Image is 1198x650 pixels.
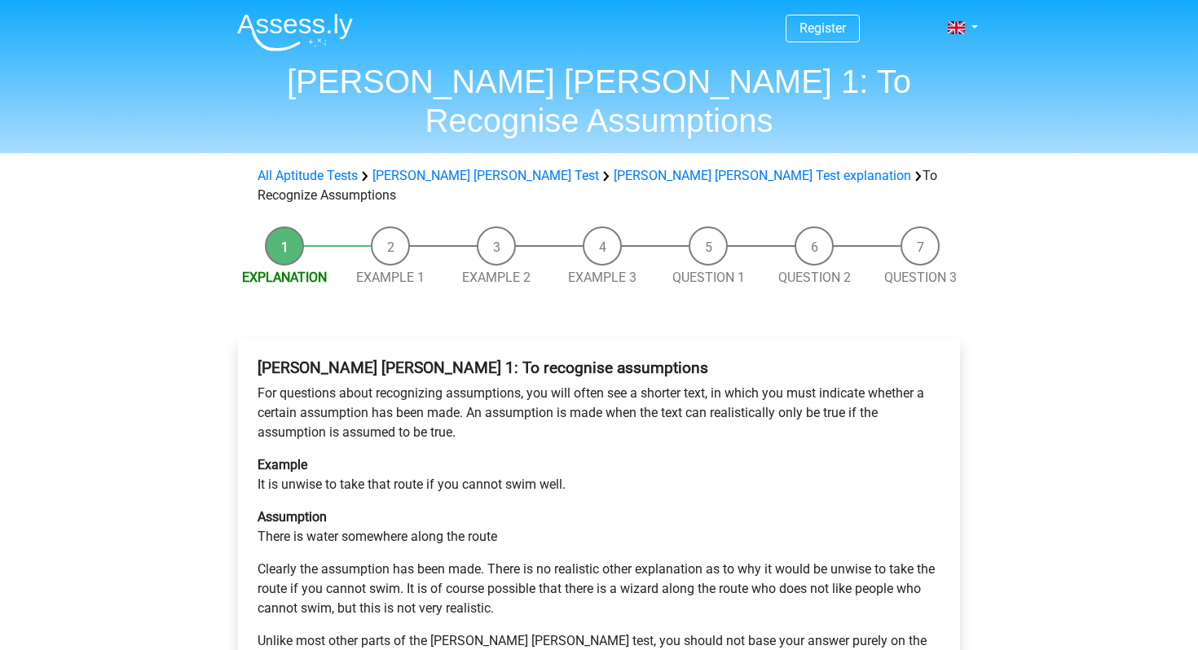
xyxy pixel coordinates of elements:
[568,270,636,285] a: Example 3
[258,168,358,183] a: All Aptitude Tests
[258,509,327,525] b: Assumption
[462,270,531,285] a: Example 2
[884,270,957,285] a: Question 3
[672,270,745,285] a: Question 1
[258,384,940,442] p: For questions about recognizing assumptions, you will often see a shorter text, in which you must...
[258,507,940,547] p: There is water somewhere along the route
[258,358,708,377] b: [PERSON_NAME] [PERSON_NAME] 1: To recognise assumptions
[258,457,307,472] b: Example
[258,455,940,494] p: It is unwise to take that route if you cannot swim well.
[251,166,947,205] div: To Recognize Assumptions
[778,270,851,285] a: Question 2
[224,62,974,140] h1: [PERSON_NAME] [PERSON_NAME] 1: To Recognise Assumptions
[258,560,940,618] p: Clearly the assumption has been made. There is no realistic other explanation as to why it would ...
[356,270,425,285] a: Example 1
[242,270,327,285] a: Explanation
[372,168,599,183] a: [PERSON_NAME] [PERSON_NAME] Test
[799,20,846,36] a: Register
[614,168,911,183] a: [PERSON_NAME] [PERSON_NAME] Test explanation
[237,13,353,51] img: Assessly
